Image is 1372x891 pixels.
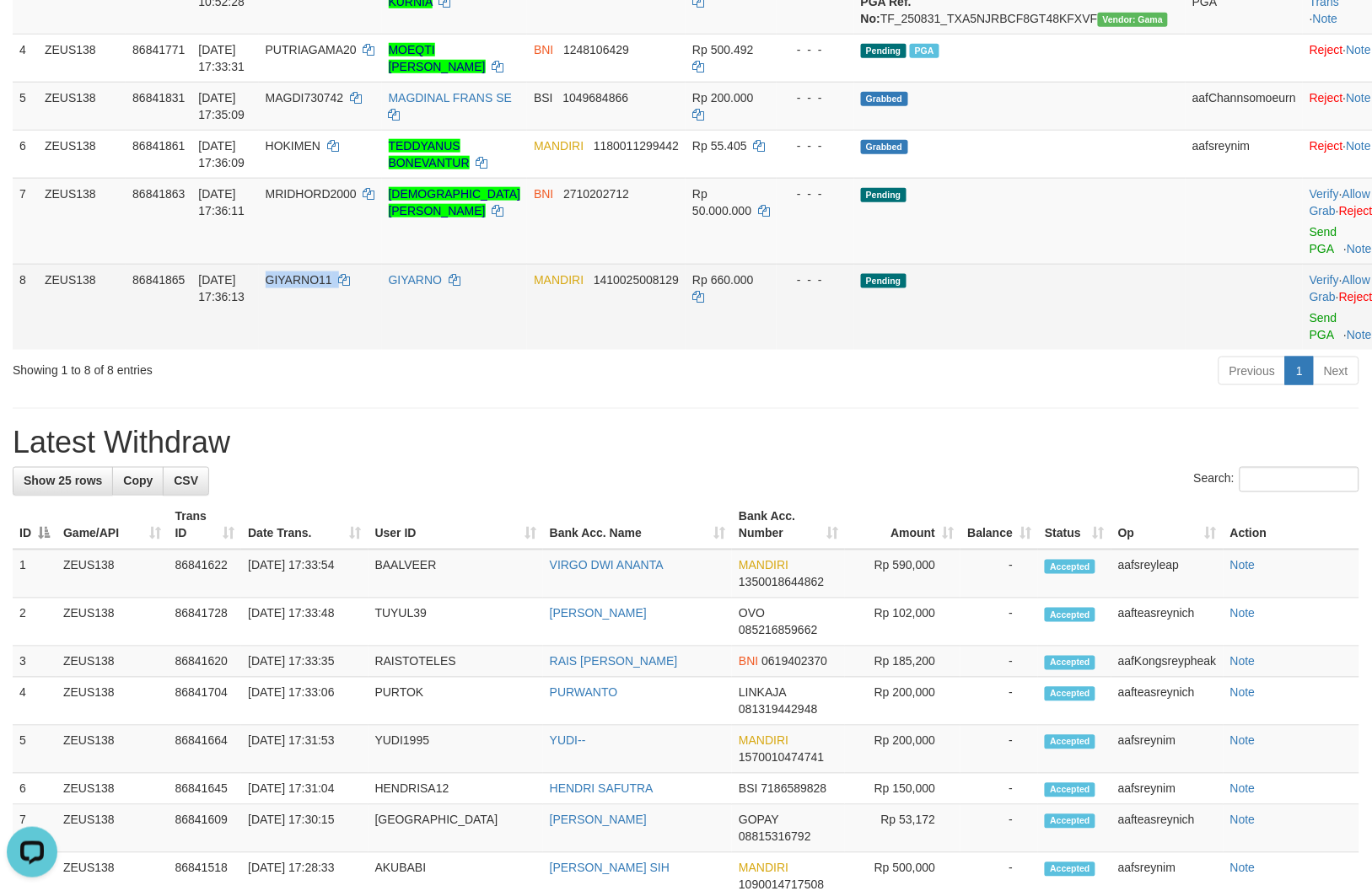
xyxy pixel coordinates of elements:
span: Accepted [1045,656,1095,670]
span: [DATE] 17:36:13 [198,273,245,303]
td: [DATE] 17:33:54 [241,550,368,598]
span: Copy 2710202712 to clipboard [563,187,629,201]
span: Accepted [1045,560,1095,574]
span: Copy 08815316792 to clipboard [739,830,811,844]
a: Note [1230,813,1256,827]
a: Reject [1310,43,1343,56]
td: [DATE] 17:33:06 [241,678,368,726]
td: [DATE] 17:31:53 [241,726,368,774]
a: Verify [1310,187,1339,201]
div: - - - [783,89,847,106]
span: 86841861 [132,139,185,153]
span: Grabbed [861,92,908,106]
span: Marked by aafsreyleap [910,44,939,58]
td: ZEUS138 [56,598,169,647]
th: Trans ID: activate to sort column ascending [169,502,242,550]
a: Note [1230,607,1256,620]
a: RAIS [PERSON_NAME] [550,655,678,668]
span: 86841865 [132,273,185,287]
span: Rp 500.492 [692,43,753,56]
td: Rp 102,000 [845,598,960,647]
a: [DEMOGRAPHIC_DATA][PERSON_NAME] [389,187,521,217]
span: OVO [739,607,765,620]
td: Rp 53,172 [845,805,960,853]
span: MANDIRI [739,559,788,572]
span: Rp 50.000.000 [692,187,751,217]
span: Rp 660.000 [692,273,753,287]
div: - - - [783,185,847,202]
td: aafsreyleap [1111,550,1224,598]
a: Note [1313,12,1338,25]
a: 1 [1285,357,1314,385]
td: ZEUS138 [56,678,169,726]
a: MOEQTI [PERSON_NAME] [389,43,486,73]
td: aafChannsomoeurn [1186,82,1303,130]
td: ZEUS138 [56,805,169,853]
td: TUYUL39 [369,598,543,647]
th: Op: activate to sort column ascending [1111,502,1224,550]
a: [PERSON_NAME] [550,813,647,827]
span: Accepted [1045,687,1095,701]
td: 86841664 [169,726,242,774]
td: - [960,598,1038,647]
span: [DATE] 17:33:31 [198,43,245,73]
td: 5 [13,726,56,774]
td: ZEUS138 [56,774,169,805]
span: Grabbed [861,140,908,154]
td: 86841728 [169,598,242,647]
input: Search: [1240,467,1359,492]
td: 7 [13,178,38,264]
span: 86841831 [132,91,185,105]
a: Next [1313,357,1359,385]
td: aafsreynim [1111,726,1224,774]
span: BNI [534,187,553,201]
td: RAISTOTELES [369,647,543,678]
td: 1 [13,550,56,598]
a: [PERSON_NAME] [550,607,647,620]
span: Accepted [1045,783,1095,797]
span: Copy 0619402370 to clipboard [761,655,827,668]
td: 4 [13,678,56,726]
span: Accepted [1045,608,1095,622]
td: [DATE] 17:33:35 [241,647,368,678]
a: Allow Grab [1310,273,1370,303]
td: aafteasreynich [1111,805,1224,853]
div: - - - [783,271,847,288]
td: - [960,647,1038,678]
td: Rp 590,000 [845,550,960,598]
td: aafteasreynich [1111,678,1224,726]
span: GIYARNO11 [266,273,332,287]
span: MANDIRI [534,139,584,153]
span: CSV [174,475,198,488]
td: ZEUS138 [38,82,126,130]
span: Copy [123,475,153,488]
td: 3 [13,647,56,678]
span: Copy 1180011299442 to clipboard [594,139,679,153]
span: Pending [861,274,907,288]
a: MAGDINAL FRANS SE [389,91,513,105]
div: Showing 1 to 8 of 8 entries [13,355,559,378]
a: VIRGO DWI ANANTA [550,559,664,572]
th: Action [1224,502,1359,550]
a: Show 25 rows [13,467,113,496]
span: Accepted [1045,814,1095,829]
td: 5 [13,82,38,130]
button: Open LiveChat chat widget [7,7,57,57]
span: 86841771 [132,43,185,56]
a: Note [1230,655,1256,668]
th: Game/API: activate to sort column ascending [56,502,169,550]
span: Pending [861,44,907,58]
td: HENDRISA12 [369,774,543,805]
td: Rp 150,000 [845,774,960,805]
td: 2 [13,598,56,647]
td: ZEUS138 [56,726,169,774]
span: GOPAY [739,813,778,827]
td: BAALVEER [369,550,543,598]
a: Note [1347,91,1372,105]
a: Note [1347,43,1372,56]
td: ZEUS138 [38,34,126,82]
div: - - - [783,137,847,154]
span: Accepted [1045,735,1095,749]
td: - [960,774,1038,805]
a: Note [1230,861,1256,875]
